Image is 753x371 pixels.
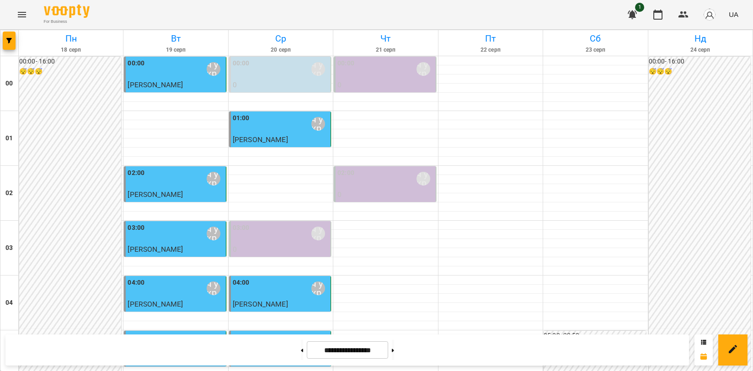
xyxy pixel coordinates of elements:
[5,243,13,253] h6: 03
[125,32,226,46] h6: Вт
[5,133,13,143] h6: 01
[128,58,144,69] label: 00:00
[233,79,329,90] p: 0
[417,172,430,185] div: Мойсук Надія\ ма укр\шч укр\ https://us06web.zoom.us/j/84559859332
[440,46,541,54] h6: 22 серп
[128,168,144,178] label: 02:00
[5,298,13,308] h6: 04
[725,6,742,23] button: UA
[335,46,436,54] h6: 21 серп
[440,32,541,46] h6: Пт
[207,172,220,185] div: Мойсук Надія\ ма укр\шч укр\ https://us06web.zoom.us/j/84559859332
[545,46,646,54] h6: 23 серп
[233,135,288,144] span: [PERSON_NAME]
[207,62,220,76] div: Мойсук Надія\ ма укр\шч укр\ https://us06web.zoom.us/j/84559859332
[337,79,433,90] p: 0
[650,32,751,46] h6: Нд
[233,300,288,308] span: [PERSON_NAME]
[337,200,433,211] p: Бронь
[128,200,224,211] p: індивід МА 45 хв
[311,62,325,76] div: Мойсук Надія\ ма укр\шч укр\ https://us06web.zoom.us/j/84559859332
[207,227,220,240] div: Мойсук Надія\ ма укр\шч укр\ https://us06web.zoom.us/j/84559859332
[337,90,433,101] p: Бронь
[230,46,331,54] h6: 20 серп
[233,255,329,266] p: Бронь
[128,245,183,254] span: [PERSON_NAME]
[11,4,33,26] button: Menu
[128,255,224,266] p: індивід МА 45 хв
[233,310,329,321] p: індивід МА 45 хв
[128,223,144,233] label: 03:00
[230,32,331,46] h6: Ср
[44,19,90,25] span: For Business
[233,223,250,233] label: 03:00
[335,32,436,46] h6: Чт
[337,58,354,69] label: 00:00
[128,278,144,288] label: 04:00
[19,57,121,67] h6: 00:00 - 16:00
[20,32,122,46] h6: Пн
[128,310,224,321] p: індивід шч 45 хв
[417,62,430,76] div: Мойсук Надія\ ма укр\шч укр\ https://us06web.zoom.us/j/84559859332
[128,190,183,199] span: [PERSON_NAME]
[5,188,13,198] h6: 02
[128,300,183,308] span: [PERSON_NAME]
[649,57,751,67] h6: 00:00 - 16:00
[128,80,183,89] span: [PERSON_NAME]
[125,46,226,54] h6: 19 серп
[5,79,13,89] h6: 00
[649,67,751,77] h6: 😴😴😴
[311,117,325,131] div: Мойсук Надія\ ма укр\шч укр\ https://us06web.zoom.us/j/84559859332
[207,281,220,295] div: Мойсук Надія\ ма укр\шч укр\ https://us06web.zoom.us/j/84559859332
[233,113,250,123] label: 01:00
[19,67,121,77] h6: 😴😴😴
[233,145,329,156] p: індивід МА 45 хв
[233,244,329,255] p: 0
[703,8,716,21] img: avatar_s.png
[44,5,90,18] img: Voopty Logo
[233,58,250,69] label: 00:00
[635,3,644,12] span: 1
[233,90,329,112] p: індивід МА 45 хв ([PERSON_NAME])
[20,46,122,54] h6: 18 серп
[311,281,325,295] div: Мойсук Надія\ ма укр\шч укр\ https://us06web.zoom.us/j/84559859332
[311,227,325,240] div: Мойсук Надія\ ма укр\шч укр\ https://us06web.zoom.us/j/84559859332
[337,168,354,178] label: 02:00
[729,10,738,19] span: UA
[650,46,751,54] h6: 24 серп
[545,32,646,46] h6: Сб
[128,90,224,101] p: індивід МА 45 хв
[337,189,433,200] p: 0
[233,278,250,288] label: 04:00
